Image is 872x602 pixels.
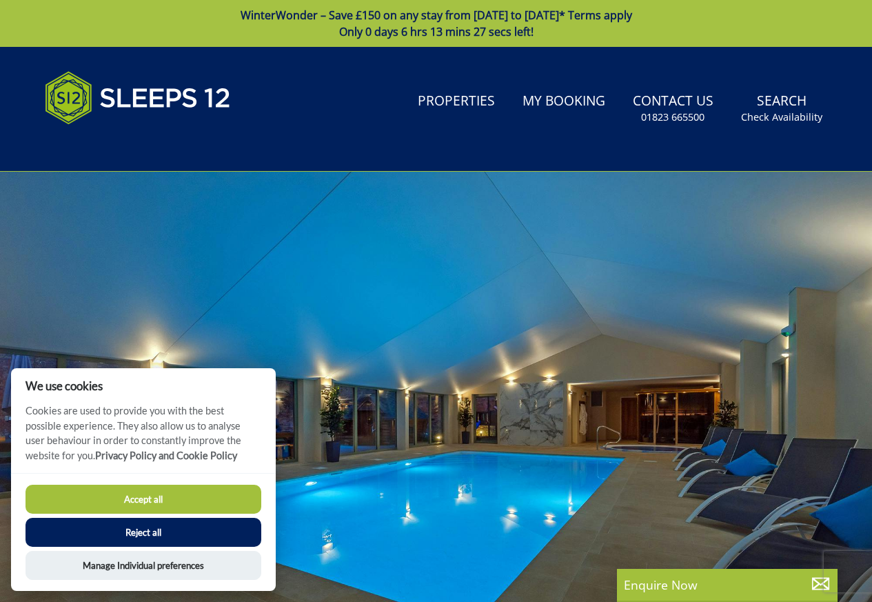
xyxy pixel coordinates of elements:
[339,24,534,39] span: Only 0 days 6 hrs 13 mins 27 secs left!
[11,403,276,473] p: Cookies are used to provide you with the best possible experience. They also allow us to analyse ...
[641,110,704,124] small: 01823 665500
[736,86,828,131] a: SearchCheck Availability
[95,450,237,461] a: Privacy Policy and Cookie Policy
[38,141,183,152] iframe: Customer reviews powered by Trustpilot
[741,110,822,124] small: Check Availability
[26,551,261,580] button: Manage Individual preferences
[45,63,231,132] img: Sleeps 12
[26,518,261,547] button: Reject all
[624,576,831,594] p: Enquire Now
[11,379,276,392] h2: We use cookies
[517,86,611,117] a: My Booking
[412,86,500,117] a: Properties
[627,86,719,131] a: Contact Us01823 665500
[26,485,261,514] button: Accept all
